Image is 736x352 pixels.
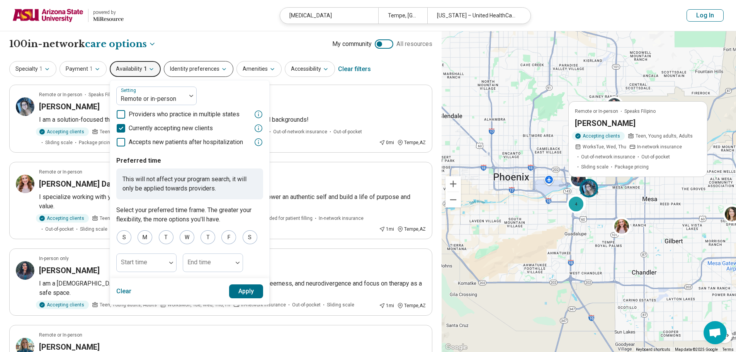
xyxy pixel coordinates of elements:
[39,279,426,298] p: I am a [DEMOGRAPHIC_DATA] and neurodivergent therapist. I specialize in trauma, queerness, and ne...
[39,91,82,98] p: Remote or In-person
[581,163,609,170] span: Sliding scale
[36,214,89,223] div: Accepting clients
[572,131,625,140] div: Accepting clients
[159,230,173,244] div: T
[100,215,141,222] span: Teen, Young adults
[280,8,378,24] div: [MEDICAL_DATA]
[583,143,626,150] span: Works Tue, Wed, Thu
[221,230,236,244] div: F
[116,284,132,298] button: Clear
[59,61,107,77] button: Payment1
[110,61,161,77] button: Availability1
[121,88,138,93] label: Setting
[379,226,394,233] div: 1 mi
[379,139,394,146] div: 0 mi
[129,110,240,119] span: Providers who practice in multiple states
[581,153,635,160] span: Out-of-network insurance
[88,91,120,98] span: Speaks Filipino
[39,115,426,124] p: I am a solution-focused therapist and I welcome and affirm clients of all identities and backgrou...
[39,265,100,276] h3: [PERSON_NAME]
[675,347,718,352] span: Map data ©2025 Google
[129,138,243,147] span: Accepts new patients after hospitalization
[236,61,282,77] button: Amenities
[39,192,426,211] p: I specialize working with young adults and mental health in college life. I help to empower an au...
[36,301,89,309] div: Accepting clients
[39,101,100,112] h3: [PERSON_NAME]
[243,230,257,244] div: S
[327,301,354,308] span: Sliding scale
[80,226,107,233] span: Sliding scale
[39,332,82,338] p: Remote or In-person
[445,192,461,207] button: Zoom out
[636,132,693,139] span: Teen, Young adults, Adults
[45,226,74,233] span: Out-of-pocket
[100,301,157,308] span: Teen, Young adults, Adults
[39,179,115,189] h3: [PERSON_NAME] Day
[39,255,69,262] p: In-person only
[397,226,426,233] div: Tempe , AZ
[144,65,147,73] span: 1
[427,8,525,24] div: [US_STATE] – United HealthCare Student Resources
[704,321,727,344] div: Open chat
[12,6,124,25] a: Arizona State Universitypowered by
[575,117,636,128] h3: [PERSON_NAME]
[397,139,426,146] div: Tempe , AZ
[338,60,371,78] div: Clear filters
[9,61,56,77] button: Specialty1
[39,168,82,175] p: Remote or In-person
[12,6,83,25] img: Arizona State University
[378,8,427,24] div: Tempe, [GEOGRAPHIC_DATA]
[396,39,432,49] span: All resources
[129,124,213,133] span: Currently accepting new clients
[229,284,263,298] button: Apply
[722,347,734,352] a: Terms (opens in new tab)
[397,302,426,309] div: Tempe , AZ
[90,65,93,73] span: 1
[93,9,124,16] div: powered by
[332,39,372,49] span: My community
[624,107,656,114] span: Speaks Filipino
[187,258,211,266] label: End time
[100,128,157,135] span: Teen, Young adults, Adults
[121,258,147,266] label: Start time
[273,128,327,135] span: Out-of-network insurance
[641,153,670,160] span: Out-of-pocket
[116,156,263,165] p: Preferred time
[445,176,461,192] button: Zoom in
[285,61,335,77] button: Accessibility
[292,301,321,308] span: Out-of-pocket
[164,61,233,77] button: Identity preferences
[138,230,152,244] div: M
[9,37,156,51] h1: 100 in-network
[36,128,89,136] div: Accepting clients
[39,65,42,73] span: 1
[567,195,585,213] div: 4
[637,143,682,150] span: In-network insurance
[333,128,362,135] span: Out-of-pocket
[319,215,364,222] span: In-network insurance
[201,230,215,244] div: T
[180,230,194,244] div: W
[379,302,394,309] div: 1 mi
[615,163,649,170] span: Package pricing
[687,9,724,22] button: Log In
[85,37,156,51] button: Care options
[79,139,113,146] span: Package pricing
[45,139,73,146] span: Sliding scale
[85,37,147,51] span: care options
[117,230,131,244] div: S
[116,206,263,224] p: Select your preferred time frame. The greater your flexibility, the more options you'll have.
[116,168,263,199] p: This will not affect your program search, it will only be applied towards providers.
[575,107,618,114] p: Remote or In-person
